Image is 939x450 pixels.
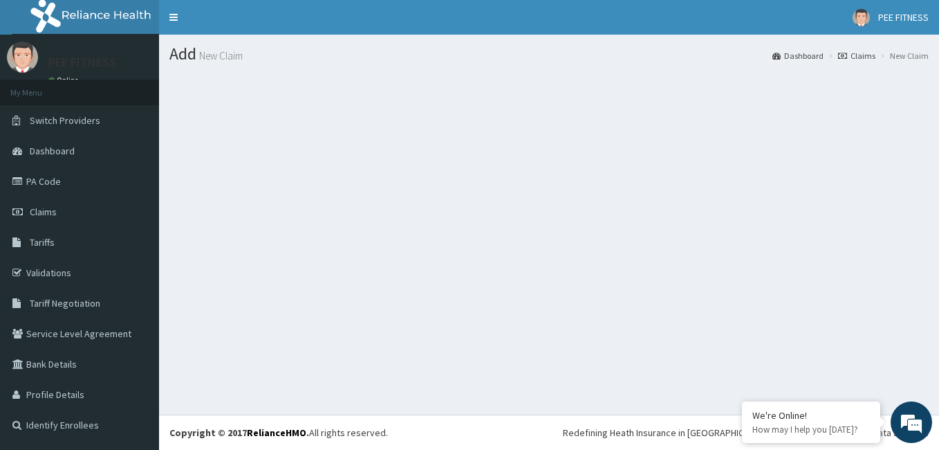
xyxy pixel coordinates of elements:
div: Redefining Heath Insurance in [GEOGRAPHIC_DATA] using Telemedicine and Data Science! [563,426,929,440]
li: New Claim [877,50,929,62]
footer: All rights reserved. [159,415,939,450]
a: Online [48,75,82,85]
span: PEE FITNESS [878,11,929,24]
span: Switch Providers [30,114,100,127]
p: How may I help you today? [752,424,870,435]
span: Claims [30,206,57,218]
span: Tariff Negotiation [30,297,100,309]
small: New Claim [196,51,243,61]
strong: Copyright © 2017 . [169,426,309,439]
img: User Image [7,42,38,73]
p: PEE FITNESS [48,56,116,69]
a: Claims [838,50,875,62]
h1: Add [169,45,929,63]
img: User Image [853,9,870,26]
a: RelianceHMO [247,426,306,439]
div: We're Online! [752,409,870,422]
span: Dashboard [30,145,75,157]
span: Tariffs [30,236,55,249]
a: Dashboard [772,50,824,62]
